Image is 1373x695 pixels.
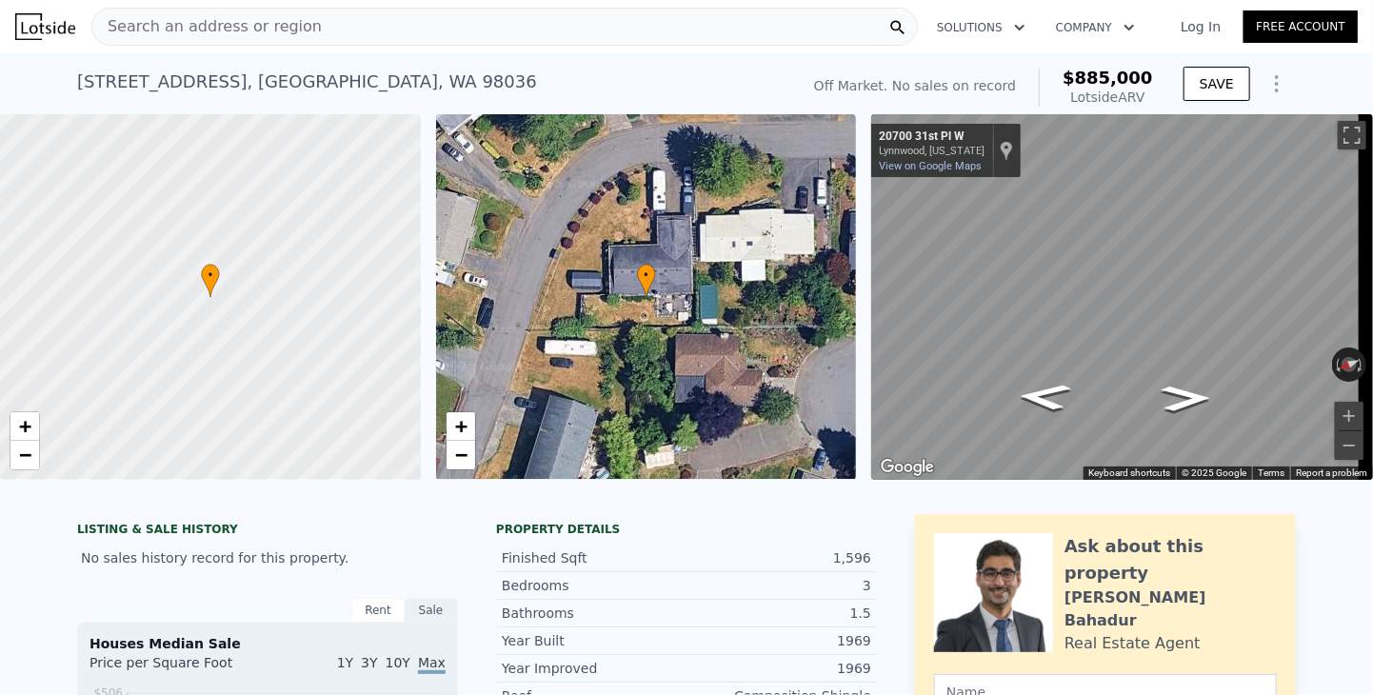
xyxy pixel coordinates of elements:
a: Show location on map [1000,140,1013,161]
div: 1.5 [686,604,871,623]
span: 10Y [386,655,410,670]
button: Toggle fullscreen view [1338,121,1366,149]
div: Ask about this property [1065,533,1277,586]
div: Map [871,114,1373,480]
a: Zoom in [10,412,39,441]
span: • [201,267,220,284]
button: SAVE [1184,67,1250,101]
div: Year Improved [502,659,686,678]
div: Price per Square Foot [90,653,268,684]
div: • [201,264,220,297]
a: View on Google Maps [879,160,982,172]
div: Sale [405,598,458,623]
button: Rotate counterclockwise [1332,347,1343,382]
div: 1969 [686,659,871,678]
span: 1Y [337,655,353,670]
div: Lynnwood, [US_STATE] [879,145,985,157]
div: Bedrooms [502,576,686,595]
div: Finished Sqft [502,548,686,567]
path: Go South, 31st Pl W [1141,380,1232,418]
a: Log In [1158,17,1244,36]
a: Zoom in [447,412,475,441]
div: 1,596 [686,548,871,567]
div: Year Built [502,631,686,650]
div: LISTING & SALE HISTORY [77,522,458,541]
div: [PERSON_NAME] Bahadur [1065,586,1277,632]
button: Company [1041,10,1150,45]
span: 3Y [361,655,377,670]
a: Zoom out [10,441,39,469]
span: − [19,443,31,467]
div: Houses Median Sale [90,634,446,653]
button: Reset the view [1331,351,1368,378]
span: − [454,443,467,467]
button: Solutions [922,10,1041,45]
div: Off Market. No sales on record [814,76,1016,95]
div: Rent [351,598,405,623]
a: Free Account [1244,10,1358,43]
path: Go Northeast, 31st Pl W [994,377,1094,416]
a: Open this area in Google Maps (opens a new window) [876,455,939,480]
img: Google [876,455,939,480]
div: Bathrooms [502,604,686,623]
span: • [637,267,656,284]
div: Street View [871,114,1373,480]
span: © 2025 Google [1182,467,1246,478]
img: Lotside [15,13,75,40]
span: + [454,414,467,438]
button: Rotate clockwise [1357,347,1367,382]
div: 20700 31st Pl W [879,129,985,145]
span: + [19,414,31,438]
a: Terms (opens in new tab) [1258,467,1284,478]
div: [STREET_ADDRESS] , [GEOGRAPHIC_DATA] , WA 98036 [77,69,537,95]
div: Lotside ARV [1063,88,1153,107]
span: Search an address or region [92,15,322,38]
a: Zoom out [447,441,475,469]
div: Property details [496,522,877,537]
div: 1969 [686,631,871,650]
div: No sales history record for this property. [77,541,458,575]
span: $885,000 [1063,68,1153,88]
span: Max [418,655,446,674]
button: Show Options [1258,65,1296,103]
div: 3 [686,576,871,595]
button: Zoom out [1335,431,1363,460]
div: • [637,264,656,297]
button: Zoom in [1335,402,1363,430]
button: Keyboard shortcuts [1088,467,1170,480]
div: Real Estate Agent [1065,632,1201,655]
a: Report a problem [1296,467,1367,478]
